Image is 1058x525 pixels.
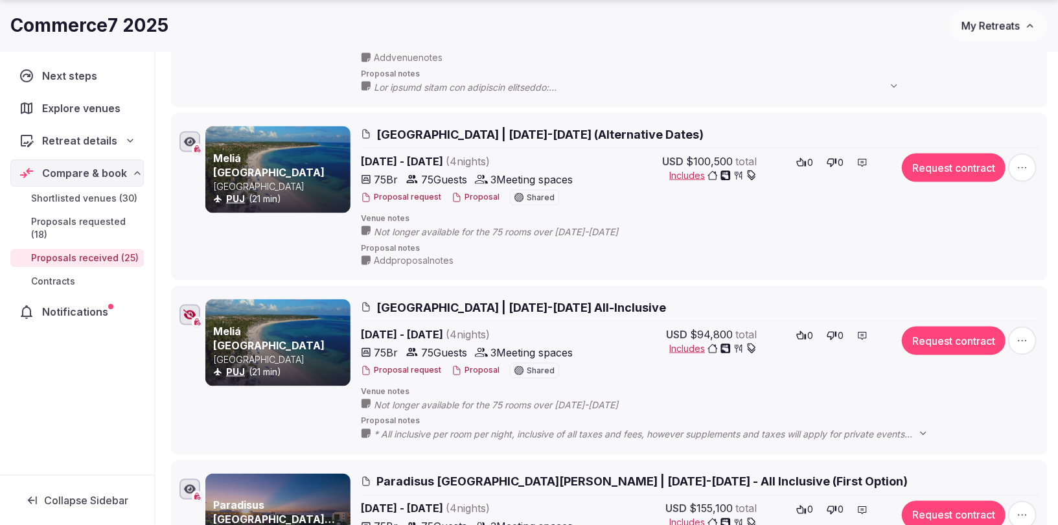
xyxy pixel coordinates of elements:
span: Next steps [42,68,102,84]
span: 0 [838,156,844,169]
a: PUJ [226,366,245,377]
span: Proposal notes [361,243,1039,254]
span: 75 Br [374,345,398,360]
span: total [735,154,757,169]
span: My Retreats [961,19,1020,32]
span: 75 Guests [421,345,467,360]
button: 0 [823,327,848,345]
span: ( 4 night s ) [446,328,490,341]
a: Proposals requested (18) [10,213,144,244]
span: [DATE] - [DATE] [361,501,589,517]
span: 0 [808,504,814,517]
span: [GEOGRAPHIC_DATA] | [DATE]-[DATE] All-Inclusive [376,299,666,316]
button: Includes [669,169,757,182]
button: Proposal [452,365,500,376]
button: 0 [823,501,848,519]
span: total [735,327,757,342]
span: ( 4 night s ) [446,155,490,168]
span: Not longer available for the 75 rooms over [DATE]-[DATE] [374,226,644,239]
span: $155,100 [689,501,733,517]
span: 75 Guests [421,172,467,187]
span: total [735,501,757,517]
p: [GEOGRAPHIC_DATA] [213,353,348,366]
span: 3 Meeting spaces [490,345,573,360]
span: Venue notes [361,213,1039,224]
span: [DATE] - [DATE] [361,154,589,169]
span: USD [662,154,684,169]
button: Proposal request [361,365,441,376]
button: Request contract [902,327,1006,355]
button: Request contract [902,154,1006,182]
div: (21 min) [213,366,348,379]
span: 0 [808,329,814,342]
button: 0 [792,327,818,345]
button: 0 [792,154,818,172]
span: 0 [838,329,844,342]
span: Compare & book [42,165,127,181]
span: Lor ipsumd sitam con adipiscin elitseddo: • Eiu Temp inci utl et 5 dolore magn (Aliquae adminimve... [374,81,912,94]
a: PUJ [226,193,245,204]
p: [GEOGRAPHIC_DATA] [213,180,348,193]
button: 0 [792,501,818,519]
span: Shared [527,194,555,202]
a: Shortlisted venues (30) [10,189,144,207]
span: USD [665,501,687,517]
span: Collapse Sidebar [44,494,128,507]
button: PUJ [226,366,245,379]
span: ( 4 night s ) [446,502,490,515]
span: USD [666,327,687,342]
button: Includes [669,342,757,355]
span: Shortlisted venues (30) [31,192,137,205]
span: 75 Br [374,172,398,187]
a: Next steps [10,62,144,89]
button: Proposal request [361,192,441,203]
span: 0 [808,156,814,169]
span: Proposal notes [361,69,1039,80]
span: Retreat details [42,133,117,148]
span: Explore venues [42,100,126,116]
span: Venue notes [361,386,1039,397]
a: Meliá [GEOGRAPHIC_DATA] [213,325,325,352]
a: Explore venues [10,95,144,122]
a: Meliá [GEOGRAPHIC_DATA] [213,152,325,179]
button: Proposal [452,192,500,203]
span: Not longer available for the 75 rooms over [DATE]-[DATE] [374,399,644,412]
span: [DATE] - [DATE] [361,327,589,342]
button: My Retreats [949,10,1048,42]
span: Add proposal notes [374,254,454,267]
span: Proposal notes [361,416,1039,427]
span: Proposals received (25) [31,251,139,264]
button: Collapse Sidebar [10,486,144,515]
span: * All inclusive per room per night, inclusive of all taxes and fees, however supplements and taxe... [374,428,941,441]
button: 0 [823,154,848,172]
div: (21 min) [213,192,348,205]
span: 0 [838,504,844,517]
button: PUJ [226,192,245,205]
span: Contracts [31,275,75,288]
span: Proposals requested (18) [31,215,139,241]
a: Proposals received (25) [10,249,144,267]
a: Contracts [10,272,144,290]
span: Notifications [42,304,113,320]
span: 3 Meeting spaces [490,172,573,187]
span: Shared [527,367,555,375]
span: $100,500 [686,154,733,169]
span: Paradisus [GEOGRAPHIC_DATA][PERSON_NAME] | [DATE]-[DATE] - All Inclusive (First Option) [376,474,908,490]
h1: Commerce7 2025 [10,13,168,38]
a: Notifications [10,298,144,325]
span: $94,800 [690,327,733,342]
span: Add venue notes [374,51,443,64]
span: [GEOGRAPHIC_DATA] | [DATE]-[DATE] (Alternative Dates) [376,126,704,143]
